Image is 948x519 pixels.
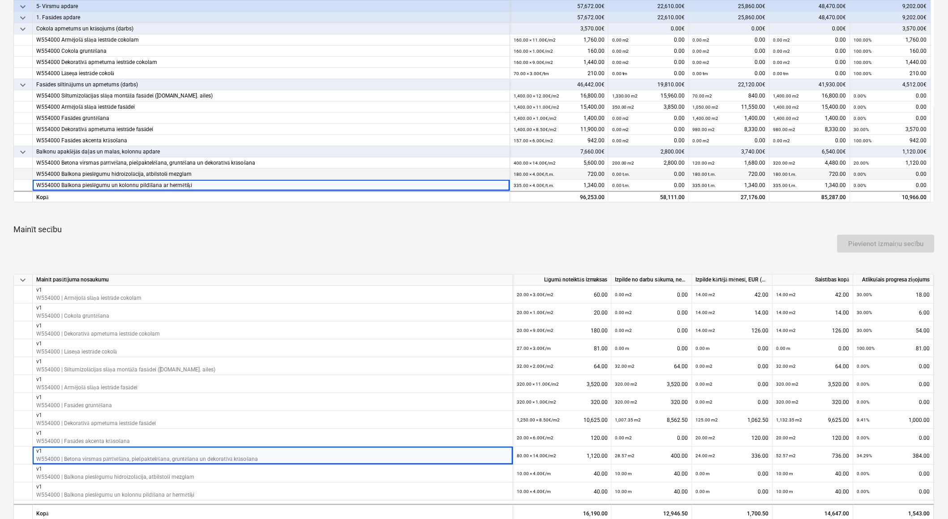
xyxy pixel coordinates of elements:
div: 0.00€ [609,23,689,34]
div: 81.00 [857,340,930,358]
div: 0.00 [615,429,688,447]
div: 0.00 [615,304,688,322]
div: Atlikušais progresa ziņojums [854,275,934,286]
small: 1,400.00 × 12.00€ / m2 [514,94,559,98]
div: 0.00 [615,286,688,304]
small: 30.00% [857,293,872,298]
div: 3,570.00€ [850,23,931,34]
div: 8,330.00 [773,124,846,135]
small: 0.00 m2 [615,293,632,298]
p: W554000 | Dekoratīvā apmetuma iestrāde cokolam [36,330,160,338]
small: 320.00 m2 [776,400,799,405]
div: 736.00 [776,447,849,465]
p: W554000 | Siltumizolācijas slāņa montāža fasādei ([DOMAIN_NAME]. ailes) [36,366,216,374]
div: 96,253.00 [514,192,605,203]
div: 54.00 [857,322,930,340]
p: v1 [36,358,216,366]
div: 25,860.00€ [689,1,770,12]
small: 0.00% [857,364,870,369]
small: 20.00 × 1.00€ / m2 [517,311,553,315]
div: 46,442.00€ [510,79,609,90]
small: 0.00 tm [773,71,789,76]
div: 3,570.00 [854,124,927,135]
div: W554000 Armējošā slāņa iestrāde cokolam [36,34,506,46]
p: W554000 | Fasādes akcenta krāsošana [36,438,130,445]
div: 0.00 [612,46,685,57]
div: 0.00 [615,340,688,358]
small: 100.00% [854,60,872,65]
span: keyboard_arrow_down [17,13,28,23]
small: 0.00% [857,400,870,405]
div: 1,760.00 [854,34,927,46]
div: 27,176.00 [693,192,766,203]
p: v1 [36,323,160,330]
div: 4,480.00 [773,157,846,169]
iframe: Chat Widget [903,476,948,519]
div: 160.00 [514,46,605,57]
div: 4,512.00€ [850,79,931,90]
div: 3,520.00 [517,375,608,394]
p: v1 [36,430,130,438]
p: v1 [36,376,137,384]
div: 0.00 [696,375,769,394]
small: 20.00 m2 [776,436,796,441]
div: 384.00 [857,447,930,465]
div: 1,400.00 [693,113,766,124]
p: W554000 | Armējošā slāņa iestrāde fasādei [36,384,137,391]
div: 3,520.00 [615,375,688,394]
small: 14.00 m2 [696,311,716,315]
div: Saistības kopā [773,275,854,286]
div: 8,562.50 [615,411,688,430]
div: 0.00 [776,340,849,358]
small: 1,400.00 m2 [693,116,719,121]
small: 14.00 m2 [696,293,716,298]
div: Balkonu apakšējās daļas un malas, kolonnu apdare [36,146,506,157]
small: 100.00% [854,49,872,54]
div: 320.00 [776,393,849,412]
div: 64.00 [615,357,688,376]
div: 0.00 [693,68,766,79]
div: 0.00 [612,34,685,46]
small: 100.00% [854,38,872,43]
div: 120.00 [776,429,849,447]
div: 3,520.00 [776,375,849,394]
div: 0.00 [693,46,766,57]
small: 0.00 tm [612,71,628,76]
p: W554000 | Dekoratīvā apmetuma iestrāde fasādei [36,420,156,427]
div: W554000 Armējošā slāņa iestrāde fasādei [36,102,506,113]
div: W554000 Lāseņa iestrāde cokolā [36,68,506,79]
small: 980.00 m2 [773,127,796,132]
small: 20.00 × 6.00€ / m2 [517,436,553,441]
div: 210.00 [514,68,605,79]
small: 70.00 m2 [693,94,712,98]
small: 0.00 m2 [773,60,790,65]
p: v1 [36,394,112,402]
small: 125.00 m2 [696,418,718,423]
small: 0.00 m2 [615,328,632,333]
small: 350.00 m2 [612,105,635,110]
div: 10,625.00 [517,411,608,430]
div: 1,440.00 [514,57,605,68]
small: 180.00 × 4.00€ / t.m. [514,172,554,177]
div: 720.00 [773,169,846,180]
small: 1,400.00 m2 [773,94,799,98]
div: Izpilde kārtējā mēnesī, EUR (bez PVN) [692,275,773,286]
div: 3,850.00 [612,102,685,113]
small: 0.00% [857,436,870,441]
div: 8,330.00 [693,124,766,135]
div: 126.00 [776,322,849,340]
div: 3,570.00€ [510,23,609,34]
small: 0.00 m [776,346,791,351]
p: W554000 | Cokola gruntēšana [36,312,109,320]
small: 180.00 t.m. [773,172,797,177]
div: 720.00 [514,169,605,180]
div: 41,930.00€ [770,79,850,90]
p: Mainīt secību [13,224,935,235]
div: 0.00 [612,135,685,146]
div: 58,111.00 [612,192,685,203]
div: 180.00 [517,322,608,340]
div: 400.00 [615,447,688,465]
div: W554000 Betona virsmas pārrīvēšāna, piešpaktelēšana, gruntēšana un dekoratīvā krāsošana [36,157,506,169]
div: 1. Fasādes apdare [36,12,506,23]
small: 0.00 m2 [612,127,629,132]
